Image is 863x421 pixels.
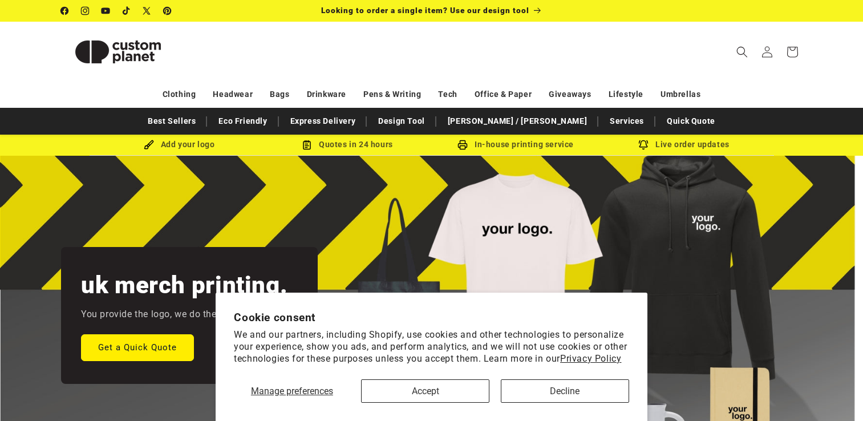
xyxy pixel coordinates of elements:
[81,270,287,301] h2: uk merch printing.
[307,84,346,104] a: Drinkware
[56,22,179,82] a: Custom Planet
[61,26,175,78] img: Custom Planet
[372,111,431,131] a: Design Tool
[475,84,532,104] a: Office & Paper
[549,84,591,104] a: Giveaways
[302,140,312,150] img: Order Updates Icon
[661,111,721,131] a: Quick Quote
[661,84,700,104] a: Umbrellas
[264,137,432,152] div: Quotes in 24 hours
[213,111,273,131] a: Eco Friendly
[363,84,421,104] a: Pens & Writing
[270,84,289,104] a: Bags
[234,379,350,403] button: Manage preferences
[81,306,238,323] p: You provide the logo, we do the rest.
[321,6,529,15] span: Looking to order a single item? Use our design tool
[560,353,621,364] a: Privacy Policy
[142,111,201,131] a: Best Sellers
[432,137,600,152] div: In-house printing service
[163,84,196,104] a: Clothing
[285,111,362,131] a: Express Delivery
[604,111,650,131] a: Services
[234,329,629,365] p: We and our partners, including Shopify, use cookies and other technologies to personalize your ex...
[251,386,333,396] span: Manage preferences
[213,84,253,104] a: Headwear
[361,379,489,403] button: Accept
[442,111,593,131] a: [PERSON_NAME] / [PERSON_NAME]
[501,379,629,403] button: Decline
[730,39,755,64] summary: Search
[638,140,649,150] img: Order updates
[806,366,863,421] iframe: Chat Widget
[457,140,468,150] img: In-house printing
[438,84,457,104] a: Tech
[609,84,643,104] a: Lifestyle
[81,334,194,361] a: Get a Quick Quote
[600,137,768,152] div: Live order updates
[144,140,154,150] img: Brush Icon
[95,137,264,152] div: Add your logo
[234,311,629,324] h2: Cookie consent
